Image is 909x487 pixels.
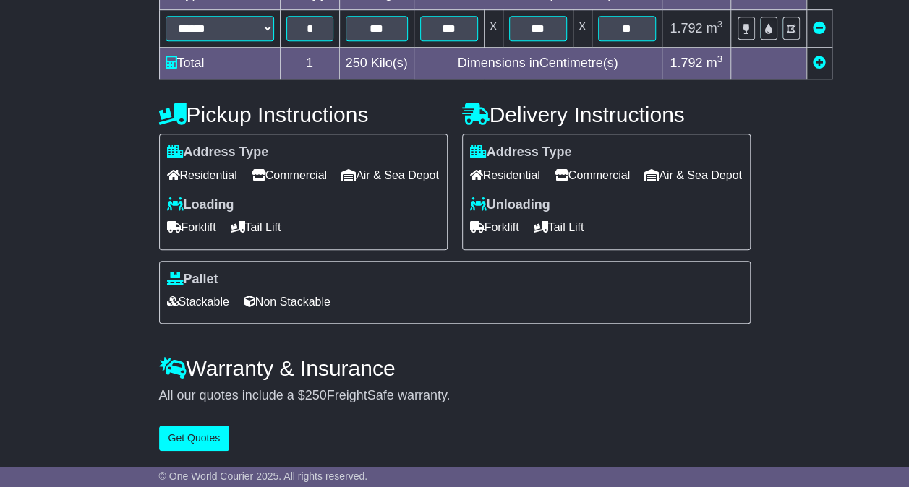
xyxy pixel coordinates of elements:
span: Tail Lift [231,216,281,238]
label: Pallet [167,272,218,288]
span: Air & Sea Depot [644,164,742,186]
h4: Warranty & Insurance [159,356,751,380]
label: Address Type [470,145,572,160]
span: 1.792 [670,21,702,35]
span: Tail Lift [534,216,584,238]
label: Address Type [167,145,269,160]
span: m [706,21,722,35]
span: Commercial [555,164,630,186]
h4: Pickup Instructions [159,103,448,126]
a: Add new item [813,56,826,70]
span: Residential [470,164,540,186]
h4: Delivery Instructions [462,103,751,126]
span: © One World Courier 2025. All rights reserved. [159,470,368,482]
span: m [706,56,722,70]
td: x [484,10,503,48]
sup: 3 [717,19,722,30]
td: Kilo(s) [339,48,414,79]
td: Total [159,48,280,79]
td: x [573,10,592,48]
span: 250 [305,388,327,402]
td: Dimensions in Centimetre(s) [414,48,662,79]
span: Non Stackable [244,290,330,313]
span: Stackable [167,290,229,313]
sup: 3 [717,53,722,64]
span: Forklift [470,216,519,238]
span: 250 [346,56,367,70]
div: All our quotes include a $ FreightSafe warranty. [159,388,751,404]
a: Remove this item [813,21,826,35]
label: Loading [167,197,234,213]
td: 1 [280,48,339,79]
span: Commercial [252,164,327,186]
button: Get Quotes [159,426,230,451]
span: Residential [167,164,237,186]
label: Unloading [470,197,550,213]
span: Air & Sea Depot [341,164,439,186]
span: Forklift [167,216,216,238]
span: 1.792 [670,56,702,70]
